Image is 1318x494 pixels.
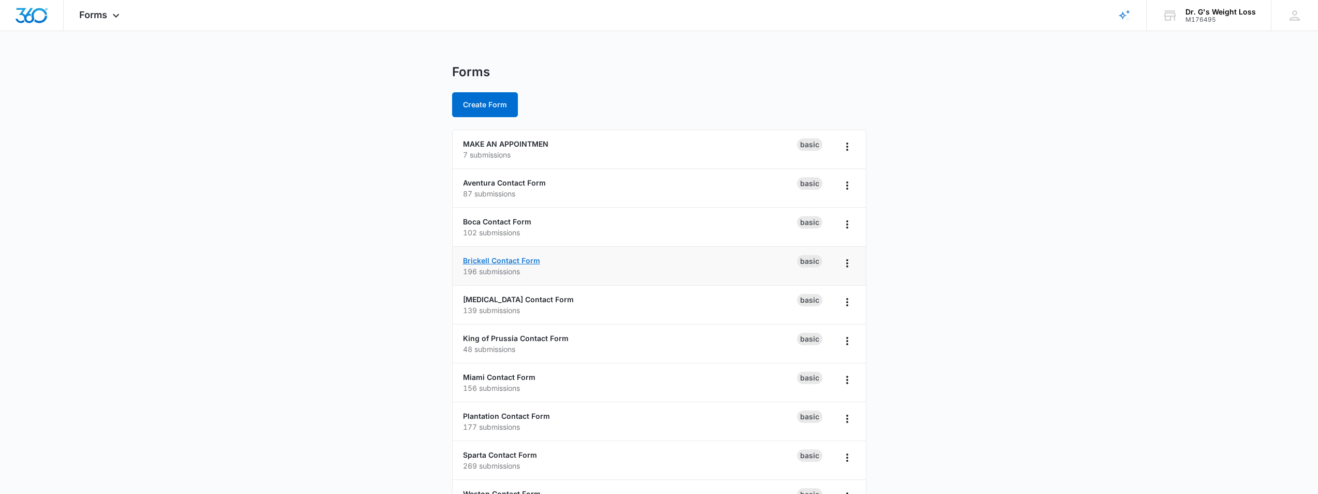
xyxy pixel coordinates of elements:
div: Basic [797,333,822,345]
div: account id [1185,16,1256,23]
div: Basic [797,255,822,267]
div: account name [1185,8,1256,16]
div: Basic [797,216,822,229]
div: Basic [797,449,822,462]
button: Overflow Menu [839,372,856,388]
p: 196 submissions [463,266,797,277]
a: MAKE AN APPOINTMEN [463,139,548,148]
span: Forms [79,9,107,20]
p: 156 submissions [463,383,797,393]
button: Overflow Menu [839,449,856,466]
a: Plantation Contact Form [463,412,550,420]
div: Basic [797,294,822,306]
a: Sparta Contact Form [463,450,537,459]
button: Overflow Menu [839,333,856,349]
button: Overflow Menu [839,294,856,310]
button: Overflow Menu [839,177,856,194]
a: Boca Contact Form [463,217,531,226]
p: 269 submissions [463,460,797,471]
p: 48 submissions [463,344,797,355]
p: 87 submissions [463,188,797,199]
button: Overflow Menu [839,216,856,233]
a: Aventura Contact Form [463,178,546,187]
div: Basic [797,372,822,384]
button: Overflow Menu [839,255,856,272]
button: Overflow Menu [839,138,856,155]
button: Create Form [452,92,518,117]
p: 102 submissions [463,227,797,238]
p: 177 submissions [463,421,797,432]
div: Basic [797,138,822,151]
p: 7 submissions [463,149,797,160]
div: Basic [797,411,822,423]
a: Brickell Contact Form [463,256,540,265]
a: [MEDICAL_DATA] Contact Form [463,295,574,304]
div: Basic [797,177,822,190]
a: Miami Contact Form [463,373,535,382]
p: 139 submissions [463,305,797,316]
h1: Forms [452,64,490,80]
button: Overflow Menu [839,411,856,427]
a: King of Prussia Contact Form [463,334,569,343]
